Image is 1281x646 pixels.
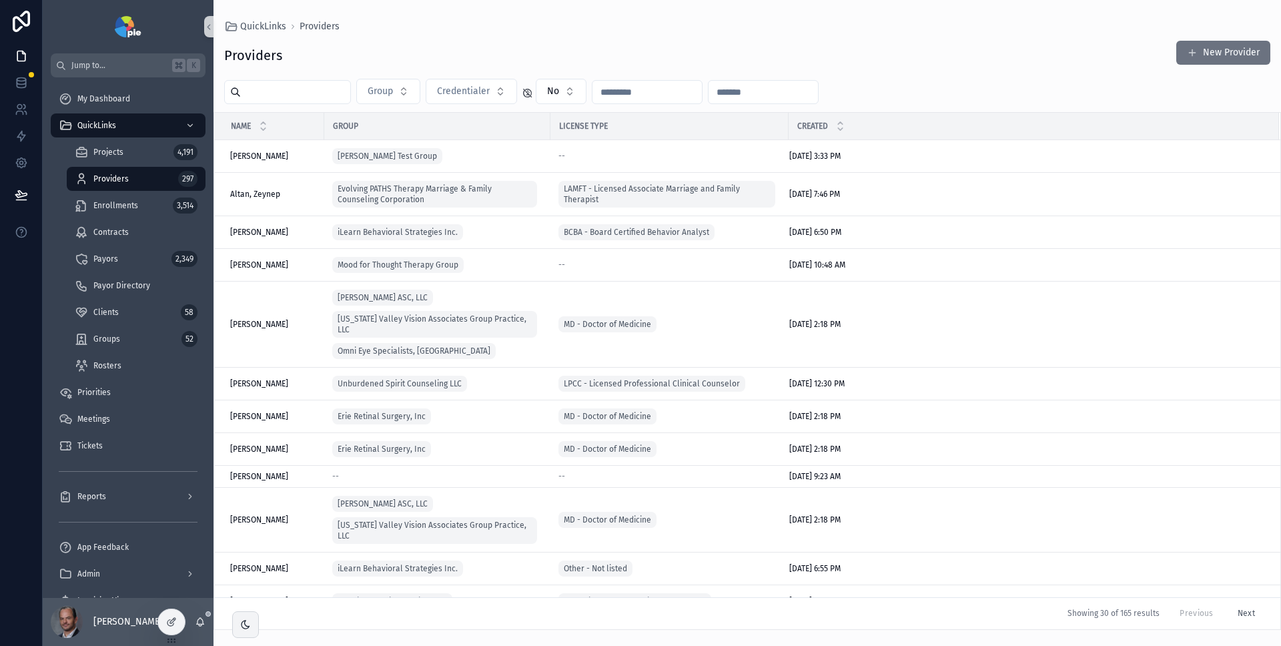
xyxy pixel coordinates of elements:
[51,113,205,137] a: QuickLinks
[338,520,532,541] span: [US_STATE] Valley Vision Associates Group Practice, LLC
[338,292,428,303] span: [PERSON_NAME] ASC, LLC
[188,60,199,71] span: K
[564,563,627,574] span: Other - Not listed
[332,373,542,394] a: Unburdened Spirit Counseling LLC
[67,247,205,271] a: Payors2,349
[558,260,781,270] a: --
[558,224,715,240] a: BCBA - Board Certified Behavior Analyst
[789,151,1263,161] a: [DATE] 3:33 PM
[67,167,205,191] a: Providers297
[51,485,205,509] a: Reports
[332,148,442,164] a: [PERSON_NAME] Test Group
[558,593,711,609] a: LPC - Licensed Professional Counselor
[300,20,340,33] span: Providers
[558,512,657,528] a: MD - Doctor of Medicine
[332,254,542,276] a: Mood for Thought Therapy Group
[332,287,542,362] a: [PERSON_NAME] ASC, LLC[US_STATE] Valley Vision Associates Group Practice, LLCOmni Eye Specialists...
[789,444,1263,454] a: [DATE] 2:18 PM
[797,121,828,131] span: Created
[338,411,426,422] span: Erie Retinal Surgery, Inc
[789,471,1263,482] a: [DATE] 9:23 AM
[789,563,841,574] span: [DATE] 6:55 PM
[564,227,709,238] span: BCBA - Board Certified Behavior Analyst
[230,563,316,574] a: [PERSON_NAME]
[558,376,745,392] a: LPCC - Licensed Professional Clinical Counselor
[51,87,205,111] a: My Dashboard
[230,411,288,422] span: [PERSON_NAME]
[93,334,120,344] span: Groups
[93,360,121,371] span: Rosters
[789,515,1263,525] a: [DATE] 2:18 PM
[558,558,781,579] a: Other - Not listed
[547,85,559,98] span: No
[338,260,458,270] span: Mood for Thought Therapy Group
[230,596,316,607] a: [PERSON_NAME]
[230,563,288,574] span: [PERSON_NAME]
[789,227,841,238] span: [DATE] 6:50 PM
[224,20,286,33] a: QuickLinks
[230,515,316,525] a: [PERSON_NAME]
[789,151,841,161] span: [DATE] 3:33 PM
[77,120,116,131] span: QuickLinks
[230,444,288,454] span: [PERSON_NAME]
[93,615,163,629] p: [PERSON_NAME]
[332,257,464,273] a: Mood for Thought Therapy Group
[67,274,205,298] a: Payor Directory
[332,406,542,427] a: Erie Retinal Surgery, Inc
[558,181,775,208] a: LAMFT - Licensed Associate Marriage and Family Therapist
[558,406,781,427] a: MD - Doctor of Medicine
[558,438,781,460] a: MD - Doctor of Medicine
[224,46,282,65] h1: Providers
[231,121,251,131] span: Name
[332,471,542,482] a: --
[77,93,130,104] span: My Dashboard
[77,440,103,451] span: Tickets
[338,346,490,356] span: Omni Eye Specialists, [GEOGRAPHIC_DATA]
[332,561,463,577] a: iLearn Behavioral Strategies Inc.
[338,596,447,607] span: Asteri Consulting Services LLC
[356,79,420,104] button: Select Button
[230,515,288,525] span: [PERSON_NAME]
[77,542,129,553] span: App Feedback
[93,200,138,211] span: Enrollments
[558,591,781,612] a: LPC - Licensed Professional Counselor
[332,224,463,240] a: iLearn Behavioral Strategies Inc.
[230,189,316,200] a: Altan, Zeynep
[51,562,205,586] a: Admin
[426,79,517,104] button: Select Button
[558,222,781,243] a: BCBA - Board Certified Behavior Analyst
[558,314,781,335] a: MD - Doctor of Medicine
[67,140,205,164] a: Projects4,191
[332,558,542,579] a: iLearn Behavioral Strategies Inc.
[230,411,316,422] a: [PERSON_NAME]
[558,316,657,332] a: MD - Doctor of Medicine
[558,471,781,482] a: --
[558,151,565,161] span: --
[332,471,339,482] span: --
[230,378,288,389] span: [PERSON_NAME]
[558,260,565,270] span: --
[332,593,452,609] a: Asteri Consulting Services LLC
[332,145,542,167] a: [PERSON_NAME] Test Group
[1176,41,1270,65] button: New Provider
[43,77,213,598] div: scrollable content
[240,20,286,33] span: QuickLinks
[173,144,197,160] div: 4,191
[181,304,197,320] div: 58
[230,227,288,238] span: [PERSON_NAME]
[332,181,537,208] a: Evolving PATHS Therapy Marriage & Family Counseling Corporation
[93,280,150,291] span: Payor Directory
[93,174,129,184] span: Providers
[173,198,197,214] div: 3,514
[51,535,205,559] a: App Feedback
[564,184,770,205] span: LAMFT - Licensed Associate Marriage and Family Therapist
[230,151,316,161] a: [PERSON_NAME]
[51,589,205,613] a: Invoicing Views
[230,319,288,330] span: [PERSON_NAME]
[564,378,740,389] span: LPCC - Licensed Professional Clinical Counselor
[789,411,841,422] span: [DATE] 2:18 PM
[51,380,205,404] a: Priorities
[93,147,123,157] span: Projects
[67,300,205,324] a: Clients58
